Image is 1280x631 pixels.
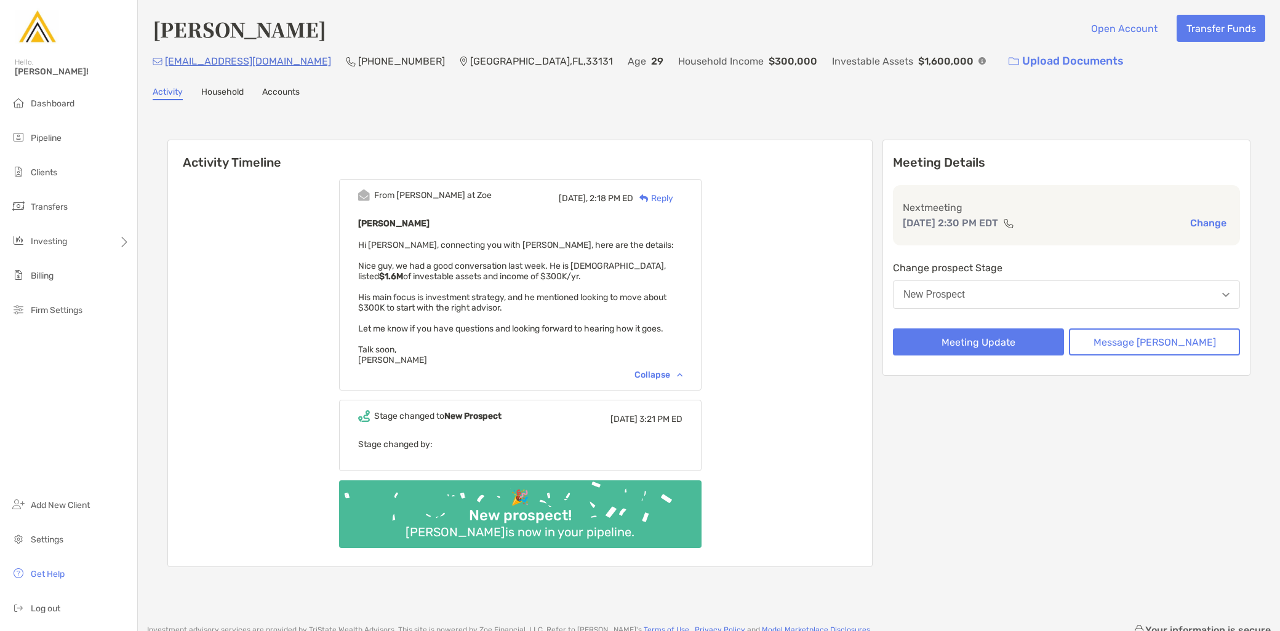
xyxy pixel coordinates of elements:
span: Hi [PERSON_NAME], connecting you with [PERSON_NAME], here are the details: Nice guy, we had a goo... [358,240,674,365]
img: Chevron icon [677,373,682,376]
button: Open Account [1081,15,1167,42]
span: Settings [31,534,63,545]
p: Investable Assets [832,54,913,69]
div: Collapse [634,370,682,380]
span: Firm Settings [31,305,82,315]
div: From [PERSON_NAME] at Zoe [374,190,492,200]
span: Dashboard [31,98,74,109]
img: Event icon [358,410,370,422]
button: Change [1186,216,1230,229]
img: investing icon [11,233,26,248]
span: [DATE], [559,193,588,204]
p: Meeting Details [893,155,1240,170]
img: firm-settings icon [11,302,26,317]
span: Add New Client [31,500,90,510]
p: [DATE] 2:30 PM EDT [903,215,998,231]
h6: Activity Timeline [168,140,872,170]
img: communication type [1003,218,1014,228]
img: Info Icon [978,57,986,65]
img: Phone Icon [346,57,356,66]
b: [PERSON_NAME] [358,218,430,229]
p: [GEOGRAPHIC_DATA] , FL , 33131 [470,54,613,69]
div: New Prospect [903,289,965,300]
p: [EMAIL_ADDRESS][DOMAIN_NAME] [165,54,331,69]
span: Clients [31,167,57,178]
span: 2:18 PM ED [590,193,633,204]
p: $300,000 [769,54,817,69]
div: Stage changed to [374,411,502,421]
span: [DATE] [610,414,638,424]
img: Zoe Logo [15,5,59,49]
p: Stage changed by: [358,437,682,452]
div: [PERSON_NAME] is now in your pipeline. [401,525,639,539]
img: clients icon [11,164,26,179]
button: Message [PERSON_NAME] [1069,328,1240,355]
span: 3:21 PM ED [639,414,682,424]
p: 29 [651,54,663,69]
b: New Prospect [444,411,502,421]
h4: [PERSON_NAME] [153,15,326,43]
button: New Prospect [893,280,1240,309]
span: [PERSON_NAME]! [15,66,130,77]
img: add_new_client icon [11,497,26,512]
span: Pipeline [31,133,62,143]
span: Get Help [31,569,65,579]
p: Age [628,54,646,69]
img: button icon [1009,57,1019,66]
button: Transfer Funds [1177,15,1265,42]
span: Transfers [31,202,68,212]
button: Meeting Update [893,328,1064,355]
img: get-help icon [11,566,26,581]
img: billing icon [11,268,26,282]
span: Billing [31,271,54,281]
img: dashboard icon [11,95,26,110]
a: Household [201,87,244,100]
img: logout icon [11,600,26,615]
p: Household Income [678,54,764,69]
p: $1,600,000 [918,54,974,69]
div: Reply [633,192,673,205]
img: Reply icon [639,194,649,202]
img: transfers icon [11,199,26,213]
a: Activity [153,87,183,100]
span: Investing [31,236,67,247]
div: 🎉 [506,489,534,507]
img: Location Icon [460,57,468,66]
img: pipeline icon [11,130,26,145]
a: Accounts [262,87,300,100]
p: Change prospect Stage [893,260,1240,276]
div: New prospect! [464,507,577,525]
img: Email Icon [153,58,162,65]
p: [PHONE_NUMBER] [358,54,445,69]
strong: $1.6M [379,271,403,282]
p: Next meeting [903,200,1230,215]
span: Log out [31,603,60,614]
img: Open dropdown arrow [1222,293,1230,297]
img: Confetti [339,480,702,538]
img: Event icon [358,189,370,201]
img: settings icon [11,531,26,546]
a: Upload Documents [1001,48,1132,74]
